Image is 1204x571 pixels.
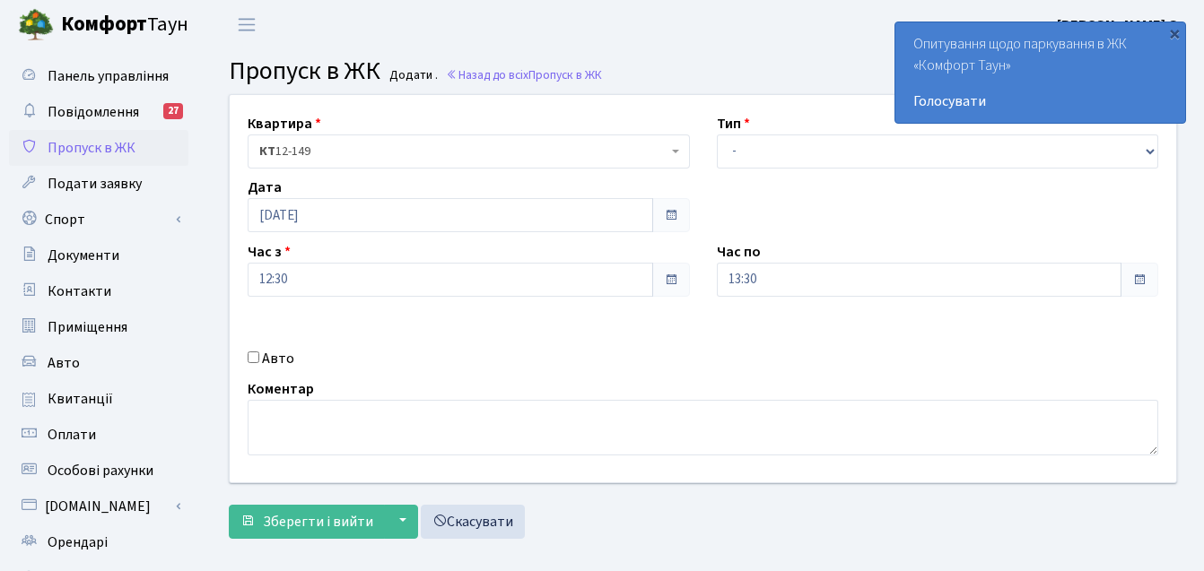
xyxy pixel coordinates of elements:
span: Орендарі [48,532,108,552]
label: Коментар [248,378,314,400]
label: Дата [248,177,282,198]
label: Час по [717,241,761,263]
a: Пропуск в ЖК [9,130,188,166]
a: Спорт [9,202,188,238]
span: Подати заявку [48,174,142,194]
span: Особові рахунки [48,461,153,480]
span: Таун [61,10,188,40]
a: Подати заявку [9,166,188,202]
span: Приміщення [48,317,127,337]
span: <b>КТ</b>&nbsp;&nbsp;&nbsp;&nbsp;12-149 [248,134,690,169]
span: Авто [48,353,80,373]
b: [PERSON_NAME] О. [1057,15,1182,35]
button: Зберегти і вийти [229,505,385,539]
label: Авто [262,348,294,369]
span: Пропуск в ЖК [229,53,380,89]
label: Час з [248,241,291,263]
a: Приміщення [9,309,188,345]
b: КТ [259,143,275,160]
span: Оплати [48,425,96,445]
b: Комфорт [61,10,147,39]
a: Оплати [9,417,188,453]
span: <b>КТ</b>&nbsp;&nbsp;&nbsp;&nbsp;12-149 [259,143,667,160]
span: Зберегти і вийти [263,512,373,532]
a: Квитанції [9,381,188,417]
small: Додати . [386,68,438,83]
span: Контакти [48,281,111,301]
div: Опитування щодо паркування в ЖК «Комфорт Таун» [895,22,1185,123]
div: 27 [163,103,183,119]
span: Пропуск в ЖК [48,138,135,158]
a: Повідомлення27 [9,94,188,130]
a: Особові рахунки [9,453,188,489]
a: [DOMAIN_NAME] [9,489,188,524]
a: Документи [9,238,188,273]
span: Пропуск в ЖК [528,66,602,83]
span: Панель управління [48,66,169,86]
span: Документи [48,246,119,265]
label: Тип [717,113,750,134]
a: Назад до всіхПропуск в ЖК [446,66,602,83]
a: Орендарі [9,524,188,560]
span: Повідомлення [48,102,139,122]
img: logo.png [18,7,54,43]
a: Авто [9,345,188,381]
a: [PERSON_NAME] О. [1057,14,1182,36]
span: Квитанції [48,389,113,409]
a: Панель управління [9,58,188,94]
a: Скасувати [421,505,525,539]
a: Контакти [9,273,188,309]
a: Голосувати [913,91,1167,112]
button: Переключити навігацію [224,10,269,39]
label: Квартира [248,113,321,134]
div: × [1165,24,1183,42]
